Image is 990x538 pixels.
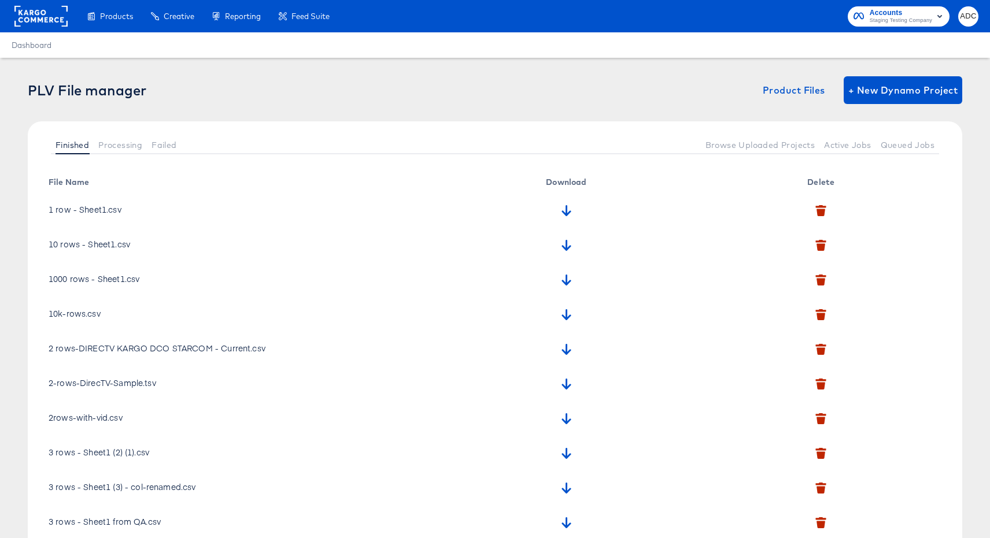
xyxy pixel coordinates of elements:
[848,82,958,98] span: + New Dynamo Project
[763,82,825,98] span: Product Files
[39,435,441,469] td: 3 rows - Sheet1 (2) (1).csv
[696,168,951,192] th: Delete
[39,365,441,400] td: 2-rows-DirecTV-Sample.tsv
[963,10,974,23] span: ADC
[56,140,89,150] span: Finished
[39,331,441,365] td: 2 rows-DIRECTV KARGO DCO STARCOM - Current.csv
[758,76,830,104] button: Product Files
[291,12,330,21] span: Feed Suite
[848,6,950,27] button: AccountsStaging Testing Company
[39,261,441,296] td: 1000 rows - Sheet1.csv
[28,82,146,98] div: PLV File manager
[225,12,261,21] span: Reporting
[39,400,441,435] td: 2rows-with-vid.csv
[881,140,934,150] span: Queued Jobs
[705,140,815,150] span: Browse Uploaded Projects
[844,76,962,104] button: + New Dynamo Project
[12,40,51,50] a: Dashboard
[39,168,441,192] th: File Name
[870,7,932,19] span: Accounts
[824,140,871,150] span: Active Jobs
[441,168,696,192] th: Download
[958,6,978,27] button: ADC
[870,16,932,25] span: Staging Testing Company
[100,12,133,21] span: Products
[39,296,441,331] td: 10k-rows.csv
[164,12,194,21] span: Creative
[39,469,441,504] td: 3 rows - Sheet1 (3) - col-renamed.csv
[98,140,142,150] span: Processing
[152,140,176,150] span: Failed
[39,192,441,227] td: 1 row - Sheet1.csv
[39,227,441,261] td: 10 rows - Sheet1.csv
